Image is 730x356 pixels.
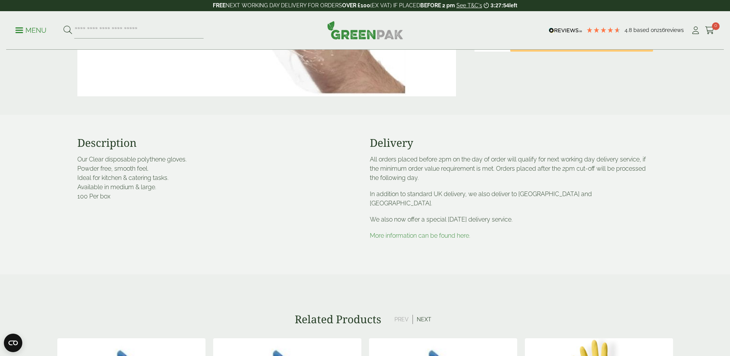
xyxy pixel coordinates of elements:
img: REVIEWS.io [549,28,582,33]
span: left [509,2,517,8]
p: In addition to standard UK delivery, we also deliver to [GEOGRAPHIC_DATA] and [GEOGRAPHIC_DATA]. [370,190,653,208]
strong: FREE [213,2,226,8]
a: Menu [15,26,47,34]
img: GreenPak Supplies [327,21,403,39]
div: 4.79 Stars [586,27,621,34]
i: My Account [691,27,700,34]
p: We also now offer a special [DATE] delivery service. [370,215,653,224]
h3: Delivery [370,136,653,149]
h3: Related Products [295,313,381,326]
p: Menu [15,26,47,35]
button: Next [413,315,435,324]
a: 0 [705,25,715,36]
p: Our Clear disposable polythene gloves. Powder free, smooth feel. Ideal for kitchen & catering tas... [77,155,361,201]
span: 0 [712,22,720,30]
i: Cart [705,27,715,34]
strong: BEFORE 2 pm [420,2,455,8]
span: 3:27:54 [491,2,509,8]
span: Based on [633,27,657,33]
a: More information can be found here. [370,232,470,239]
strong: OVER £100 [342,2,370,8]
p: All orders placed before 2pm on the day of order will qualify for next working day delivery servi... [370,155,653,183]
button: Prev [391,315,413,324]
span: 4.8 [625,27,633,33]
button: Open CMP widget [4,334,22,352]
a: See T&C's [456,2,482,8]
h3: Description [77,136,361,149]
span: 216 [657,27,665,33]
span: reviews [665,27,684,33]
